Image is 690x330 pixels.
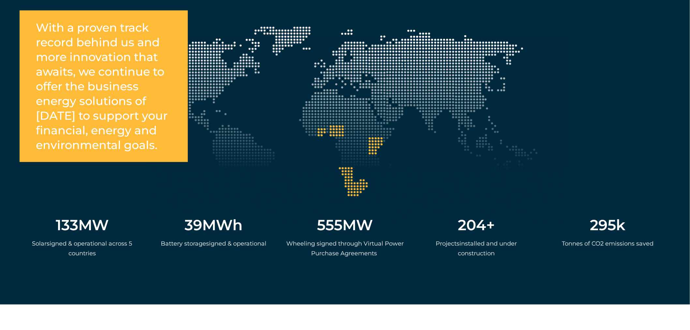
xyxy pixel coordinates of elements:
[169,240,206,247] span: ttery storage
[206,240,209,247] span: s
[317,217,343,232] span: 555
[56,217,78,232] span: 133
[50,240,132,257] span: igned & operational across 5 countries
[161,240,169,247] span: Ba
[565,240,604,247] span: onnes of CO2
[458,240,517,257] span: nstalled and under construction
[36,240,47,247] span: olar
[590,217,616,232] span: 295
[47,240,50,247] span: s
[185,217,202,232] span: 39
[486,217,536,232] span: +
[458,217,486,232] span: 204
[562,240,565,247] span: T
[209,240,266,247] span: igned & operational
[32,240,36,247] span: S
[440,240,460,247] span: rojects
[436,240,440,247] span: P
[606,240,654,247] span: emissions saved
[436,240,517,257] span: i
[36,20,168,152] h2: With a proven track record behind us and more innovation that awaits, we continue to offer the bu...
[78,217,142,232] span: MW
[286,240,404,257] span: Wheeling signed through Virtual Power Purchase Agreements
[343,217,404,232] span: MW
[616,217,667,232] span: k
[202,217,273,232] span: MWh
